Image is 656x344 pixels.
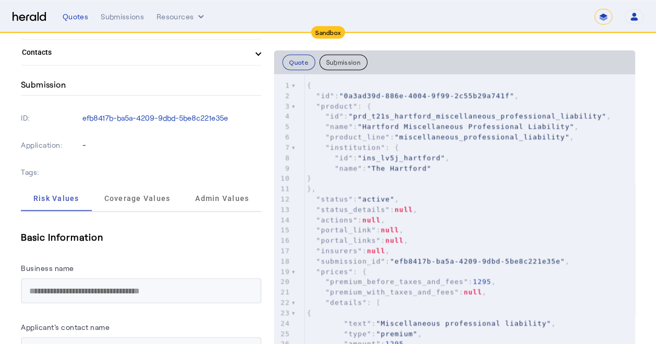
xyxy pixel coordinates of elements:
[104,195,171,202] span: Coverage Values
[307,174,312,182] span: }
[307,154,450,162] span: : ,
[274,246,291,256] div: 17
[307,278,496,286] span: : ,
[357,195,395,203] span: "active"
[307,102,372,110] span: : {
[274,132,291,143] div: 6
[274,122,291,132] div: 5
[316,226,376,234] span: "portal_link"
[307,164,431,172] span: :
[157,11,206,22] button: Resources dropdown menu
[326,278,469,286] span: "premium_before_taxes_and_fees"
[22,47,248,58] mat-panel-title: Contacts
[326,133,390,141] span: "product_line"
[21,111,80,125] p: ID:
[307,195,399,203] span: : ,
[326,299,367,306] span: "details"
[21,263,74,272] label: Business name
[362,216,380,224] span: null
[349,112,606,120] span: "prd_t21s_hartford_miscellaneous_professional_liability"
[282,54,315,70] button: Quote
[63,11,88,22] div: Quotes
[390,257,565,265] span: "efb8417b-ba5a-4209-9dbd-5be8c221e35e"
[307,92,519,100] span: : ,
[344,319,372,327] span: "text"
[463,288,482,296] span: null
[21,229,261,244] h5: Basic Information
[316,206,390,213] span: "status_details"
[316,257,385,265] span: "submission_id"
[274,329,291,339] div: 25
[274,111,291,122] div: 4
[316,102,357,110] span: "product"
[473,278,491,286] span: 1295
[21,322,110,331] label: Applicant's contact name
[21,138,80,152] p: Application:
[307,268,367,276] span: : {
[21,78,66,91] h4: Submission
[274,308,291,318] div: 23
[307,206,418,213] span: : ,
[101,11,144,22] div: Submissions
[380,226,399,234] span: null
[82,140,261,150] p: -
[326,123,353,131] span: "name"
[357,123,574,131] span: "Hartford Miscellaneous Professional Liability"
[316,92,335,100] span: "id"
[316,247,362,255] span: "insurers"
[307,226,403,234] span: : ,
[274,277,291,287] div: 20
[307,288,486,296] span: : ,
[307,257,569,265] span: : ,
[195,195,249,202] span: Admin Values
[326,288,459,296] span: "premium_with_taxes_and_fees"
[307,216,385,224] span: : ,
[335,164,362,172] span: "name"
[307,123,579,131] span: : ,
[311,26,345,39] div: Sandbox
[367,247,385,255] span: null
[316,216,357,224] span: "actions"
[307,81,312,89] span: {
[307,309,312,317] span: {
[21,40,261,65] mat-expansion-panel-header: Contacts
[316,268,353,276] span: "prices"
[335,154,353,162] span: "id"
[316,195,353,203] span: "status"
[274,215,291,226] div: 14
[307,236,408,244] span: : ,
[395,206,413,213] span: null
[357,154,445,162] span: "ins_lv5j_hartford"
[274,91,291,101] div: 2
[21,165,80,180] p: Tags:
[274,101,291,112] div: 3
[274,163,291,174] div: 9
[274,143,291,153] div: 7
[33,195,79,202] span: Risk Values
[326,112,344,120] span: "id"
[274,235,291,246] div: 16
[344,330,372,338] span: "type"
[274,173,291,184] div: 10
[339,92,514,100] span: "0a3ad39d-886e-4004-9f99-2c55b29a741f"
[274,318,291,329] div: 24
[307,299,380,306] span: : [
[307,112,611,120] span: : ,
[274,287,291,298] div: 21
[395,133,569,141] span: "miscellaneous_professional_liability"
[307,185,316,193] span: },
[385,236,403,244] span: null
[307,330,422,338] span: : ,
[274,184,291,194] div: 11
[274,256,291,267] div: 18
[307,144,399,151] span: : {
[274,153,291,163] div: 8
[307,247,390,255] span: : ,
[376,330,418,338] span: "premium"
[319,54,367,70] button: Submission
[274,205,291,215] div: 13
[274,225,291,235] div: 15
[326,144,386,151] span: "institution"
[13,12,46,22] img: Herald Logo
[274,298,291,308] div: 22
